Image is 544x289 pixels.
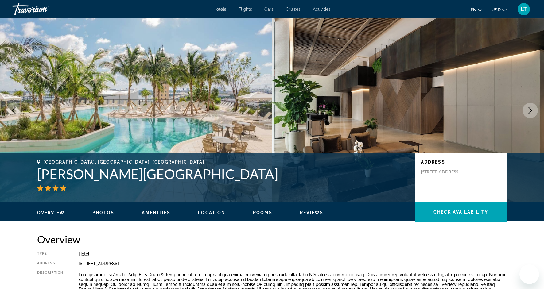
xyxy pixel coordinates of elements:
button: Reviews [300,210,324,215]
iframe: Кнопка запуска окна обмена сообщениями [519,264,539,284]
button: Amenities [142,210,170,215]
a: Cars [264,7,274,12]
a: Cruises [286,7,301,12]
h2: Overview [37,233,507,245]
span: LT [521,6,527,12]
button: Rooms [253,210,272,215]
button: Overview [37,210,65,215]
button: Photos [92,210,115,215]
span: USD [492,7,501,12]
span: Check Availability [433,210,488,214]
button: User Menu [516,3,532,16]
button: Change currency [492,5,507,14]
div: [STREET_ADDRESS] [79,261,507,266]
div: Address [37,261,63,266]
p: Address [421,160,501,164]
div: Hotel [79,252,507,256]
a: Activities [313,7,331,12]
a: Hotels [213,7,226,12]
button: Location [198,210,225,215]
span: en [471,7,476,12]
p: [STREET_ADDRESS] [421,169,470,175]
div: Type [37,252,63,256]
a: Flights [239,7,252,12]
a: Travorium [12,1,74,17]
button: Previous image [6,103,21,118]
button: Next image [523,103,538,118]
h1: [PERSON_NAME][GEOGRAPHIC_DATA] [37,166,409,182]
button: Change language [471,5,482,14]
button: Check Availability [415,202,507,222]
span: [GEOGRAPHIC_DATA], [GEOGRAPHIC_DATA], [GEOGRAPHIC_DATA] [43,160,204,164]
